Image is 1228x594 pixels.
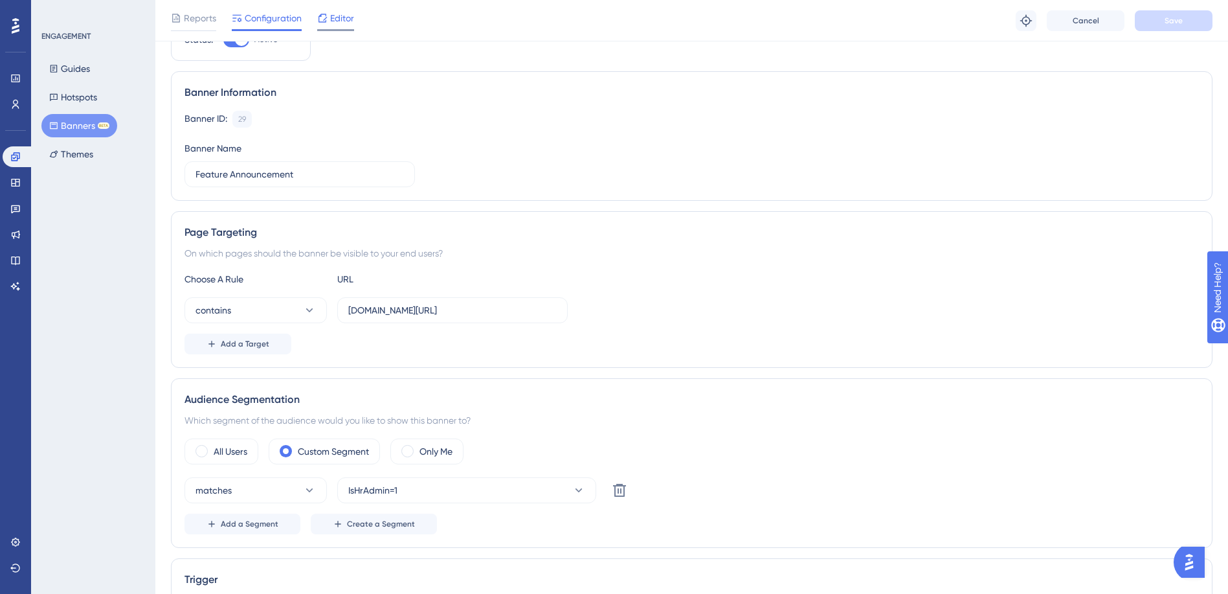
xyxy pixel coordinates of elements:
[348,303,557,317] input: yourwebsite.com/path
[1073,16,1099,26] span: Cancel
[298,444,369,459] label: Custom Segment
[221,339,269,349] span: Add a Target
[98,122,109,129] div: BETA
[41,114,117,137] button: BannersBETA
[311,514,437,534] button: Create a Segment
[337,477,596,503] button: IsHrAdmin=1
[184,246,1199,261] div: On which pages should the banner be visible to your end users?
[41,57,98,80] button: Guides
[30,3,81,19] span: Need Help?
[195,483,232,498] span: matches
[184,413,1199,428] div: Which segment of the audience would you like to show this banner to?
[184,477,327,503] button: matches
[184,297,327,323] button: contains
[184,271,327,287] div: Choose A Rule
[41,143,101,166] button: Themes
[330,10,354,26] span: Editor
[1135,10,1212,31] button: Save
[245,10,302,26] span: Configuration
[195,303,231,318] span: contains
[184,392,1199,407] div: Audience Segmentation
[184,85,1199,100] div: Banner Information
[41,31,91,41] div: ENGAGEMENT
[221,519,278,529] span: Add a Segment
[184,111,227,128] div: Banner ID:
[214,444,247,459] label: All Users
[1047,10,1124,31] button: Cancel
[348,483,397,498] span: IsHrAdmin=1
[238,114,246,124] div: 29
[337,271,480,287] div: URL
[184,334,291,354] button: Add a Target
[184,141,241,156] div: Banner Name
[184,225,1199,240] div: Page Targeting
[184,572,1199,588] div: Trigger
[41,86,105,109] button: Hotspots
[184,10,216,26] span: Reports
[184,514,300,534] button: Add a Segment
[195,167,404,181] input: Type your Banner name
[1165,16,1183,26] span: Save
[419,444,452,459] label: Only Me
[1174,543,1212,582] iframe: UserGuiding AI Assistant Launcher
[347,519,415,529] span: Create a Segment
